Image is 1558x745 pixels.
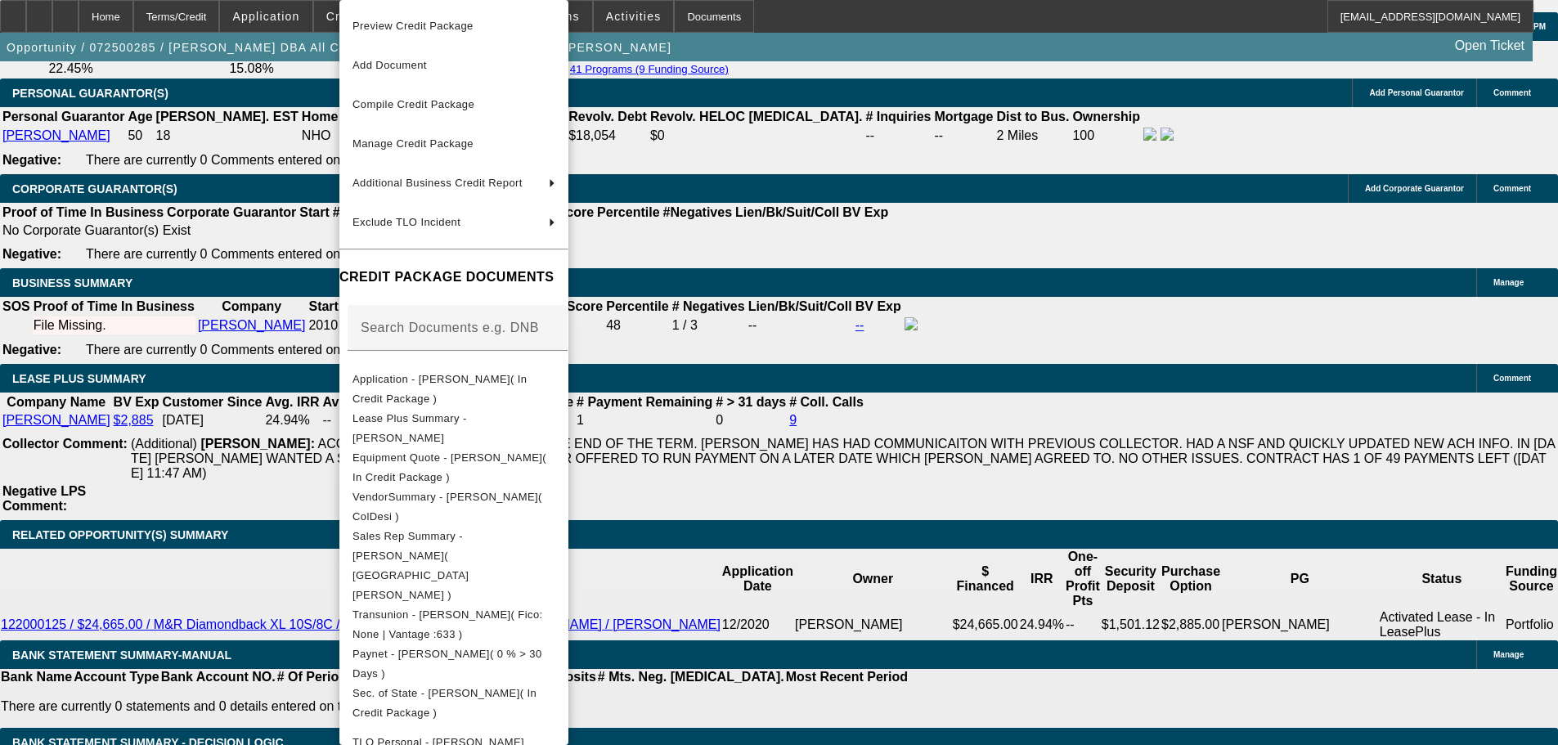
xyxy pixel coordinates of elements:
button: Paynet - Brian Banks( 0 % > 30 Days ) [339,644,568,684]
button: Lease Plus Summary - Brian Banks [339,409,568,448]
span: Equipment Quote - [PERSON_NAME]( In Credit Package ) [352,451,546,483]
button: Equipment Quote - Brian Banks( In Credit Package ) [339,448,568,487]
span: Transunion - [PERSON_NAME]( Fico: None | Vantage :633 ) [352,608,543,640]
button: Sales Rep Summary - Brian Banks( Mansfield, Jeff ) [339,527,568,605]
span: Exclude TLO Incident [352,216,460,228]
span: VendorSummary - [PERSON_NAME]( ColDesi ) [352,491,542,523]
button: Sec. of State - Brian Banks( In Credit Package ) [339,684,568,723]
button: Application - Brian Banks( In Credit Package ) [339,370,568,409]
span: Lease Plus Summary - [PERSON_NAME] [352,412,467,444]
span: Additional Business Credit Report [352,177,523,189]
span: Paynet - [PERSON_NAME]( 0 % > 30 Days ) [352,648,542,680]
button: Transunion - Banks, Brian( Fico: None | Vantage :633 ) [339,605,568,644]
mat-label: Search Documents e.g. DNB [361,321,539,334]
span: Preview Credit Package [352,20,474,32]
span: Manage Credit Package [352,137,474,150]
h4: CREDIT PACKAGE DOCUMENTS [339,267,568,287]
span: Sec. of State - [PERSON_NAME]( In Credit Package ) [352,687,537,719]
span: Sales Rep Summary - [PERSON_NAME]( [GEOGRAPHIC_DATA][PERSON_NAME] ) [352,530,469,601]
span: Compile Credit Package [352,98,474,110]
button: VendorSummary - Brian Banks( ColDesi ) [339,487,568,527]
span: Application - [PERSON_NAME]( In Credit Package ) [352,373,527,405]
span: Add Document [352,59,427,71]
